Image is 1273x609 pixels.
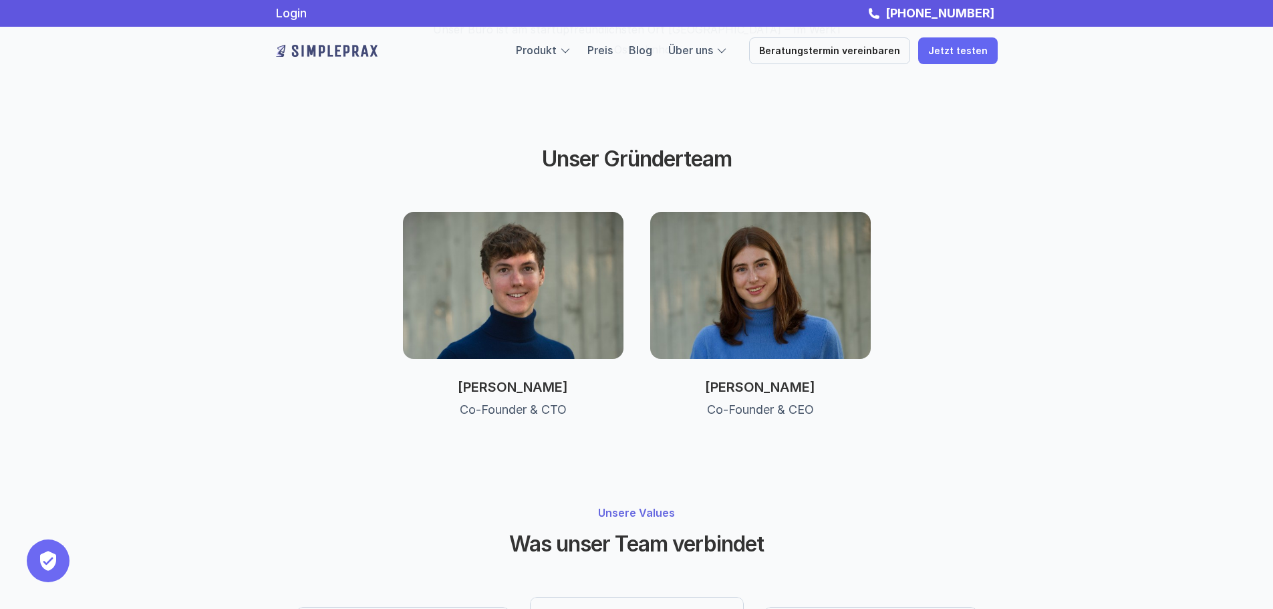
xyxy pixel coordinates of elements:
a: Preis [587,43,613,57]
p: [PERSON_NAME] [650,379,871,395]
a: Blog [629,43,652,57]
p: Unsere Values [380,505,893,521]
p: Co-Founder & CTO [403,402,623,418]
strong: [PHONE_NUMBER] [885,6,994,20]
a: Über uns [668,43,713,57]
h2: Was unser Team verbindet [470,531,804,557]
a: Beratungstermin vereinbaren [749,37,910,64]
a: Jetzt testen [918,37,998,64]
a: [PHONE_NUMBER] [882,6,998,20]
h2: Unser Gründerteam [470,146,804,172]
p: Co-Founder & CEO [650,402,871,418]
p: Jetzt testen [928,45,988,57]
p: Beratungstermin vereinbaren [759,45,900,57]
a: Produkt [516,43,557,57]
p: [PERSON_NAME] [403,379,623,395]
a: Login [276,6,307,20]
